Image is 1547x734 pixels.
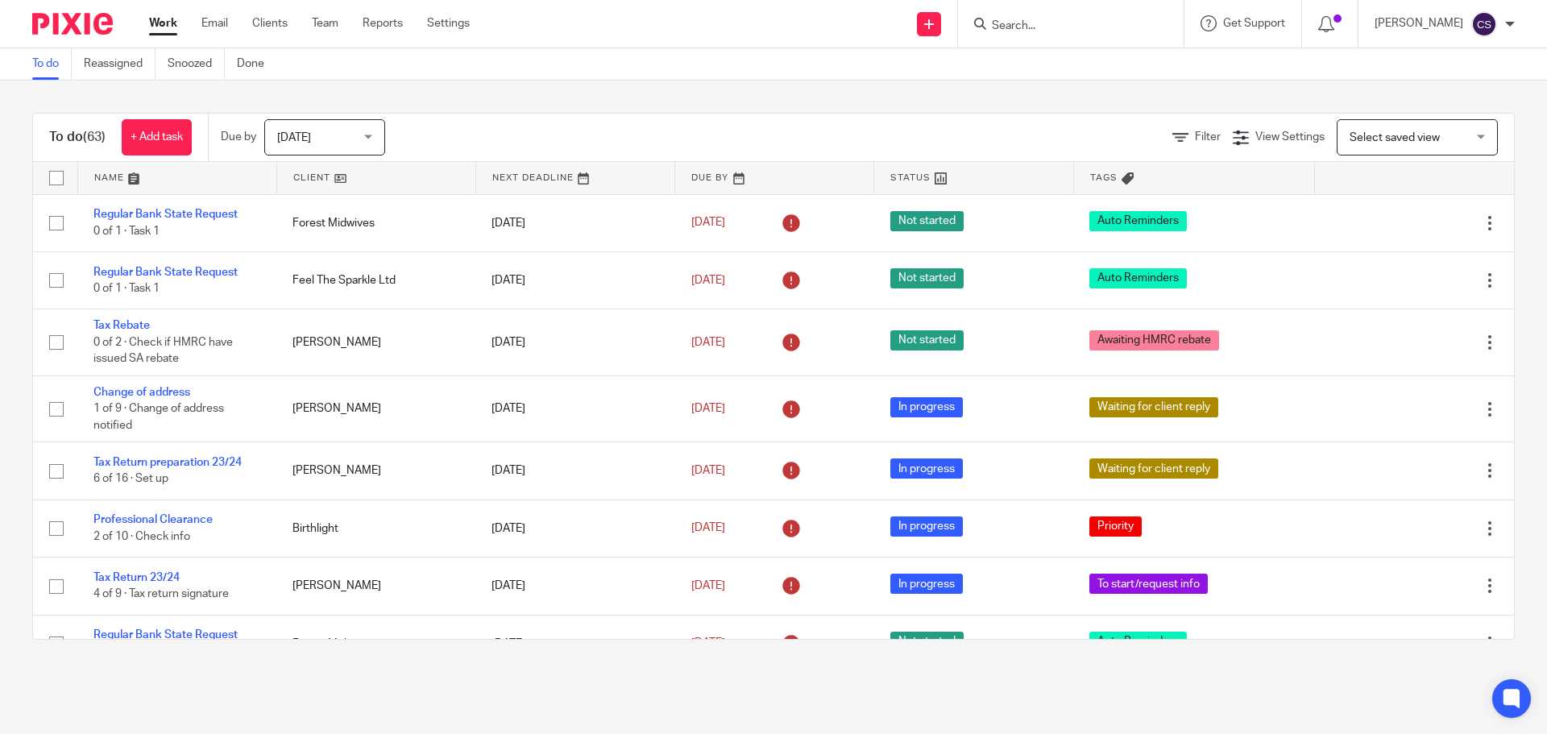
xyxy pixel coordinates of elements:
span: [DATE] [691,218,725,229]
td: [DATE] [475,615,674,672]
a: Settings [427,15,470,31]
td: [DATE] [475,251,674,309]
td: Forest Midwives [276,615,475,672]
span: [DATE] [691,465,725,476]
td: [DATE] [475,309,674,375]
span: [DATE] [277,132,311,143]
span: 2 of 10 · Check info [93,531,190,542]
td: [PERSON_NAME] [276,558,475,615]
span: 4 of 9 · Tax return signature [93,588,229,599]
span: Awaiting HMRC rebate [1089,330,1219,350]
span: Waiting for client reply [1089,397,1218,417]
a: Reports [363,15,403,31]
a: To do [32,48,72,80]
span: Auto Reminders [1089,268,1187,288]
span: Not started [890,211,964,231]
span: Filter [1195,131,1221,143]
span: 1 of 9 · Change of address notified [93,403,224,431]
a: Work [149,15,177,31]
span: Waiting for client reply [1089,458,1218,479]
span: Priority [1089,516,1142,537]
td: [DATE] [475,375,674,442]
td: Forest Midwives [276,194,475,251]
a: Clients [252,15,288,31]
a: Team [312,15,338,31]
span: In progress [890,397,963,417]
span: [DATE] [691,403,725,414]
td: Birthlight [276,500,475,557]
td: [DATE] [475,500,674,557]
a: Tax Return 23/24 [93,572,180,583]
p: [PERSON_NAME] [1375,15,1463,31]
span: [DATE] [691,275,725,286]
span: Not started [890,632,964,652]
a: Tax Return preparation 23/24 [93,457,242,468]
a: Email [201,15,228,31]
a: Change of address [93,387,190,398]
span: (63) [83,131,106,143]
td: [DATE] [475,558,674,615]
td: [PERSON_NAME] [276,375,475,442]
img: Pixie [32,13,113,35]
span: Not started [890,330,964,350]
span: 6 of 16 · Set up [93,474,168,485]
a: Regular Bank State Request [93,629,238,641]
h1: To do [49,129,106,146]
a: Professional Clearance [93,514,213,525]
td: [PERSON_NAME] [276,309,475,375]
img: svg%3E [1471,11,1497,37]
span: In progress [890,574,963,594]
a: Regular Bank State Request [93,267,238,278]
a: Tax Rebate [93,320,150,331]
a: Regular Bank State Request [93,209,238,220]
span: Get Support [1223,18,1285,29]
span: [DATE] [691,638,725,649]
p: Due by [221,129,256,145]
span: 0 of 1 · Task 1 [93,283,160,294]
a: Snoozed [168,48,225,80]
span: Tags [1090,173,1118,182]
span: Auto Reminders [1089,211,1187,231]
span: 0 of 1 · Task 1 [93,226,160,237]
span: To start/request info [1089,574,1208,594]
span: Select saved view [1350,132,1440,143]
span: [DATE] [691,337,725,348]
a: Reassigned [84,48,156,80]
span: [DATE] [691,580,725,591]
td: [PERSON_NAME] [276,442,475,500]
td: Feel The Sparkle Ltd [276,251,475,309]
span: Auto Reminders [1089,632,1187,652]
a: Done [237,48,276,80]
td: [DATE] [475,194,674,251]
span: In progress [890,516,963,537]
span: Not started [890,268,964,288]
a: + Add task [122,119,192,156]
td: [DATE] [475,442,674,500]
span: 0 of 2 · Check if HMRC have issued SA rebate [93,337,233,365]
span: View Settings [1255,131,1325,143]
span: In progress [890,458,963,479]
input: Search [990,19,1135,34]
span: [DATE] [691,523,725,534]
